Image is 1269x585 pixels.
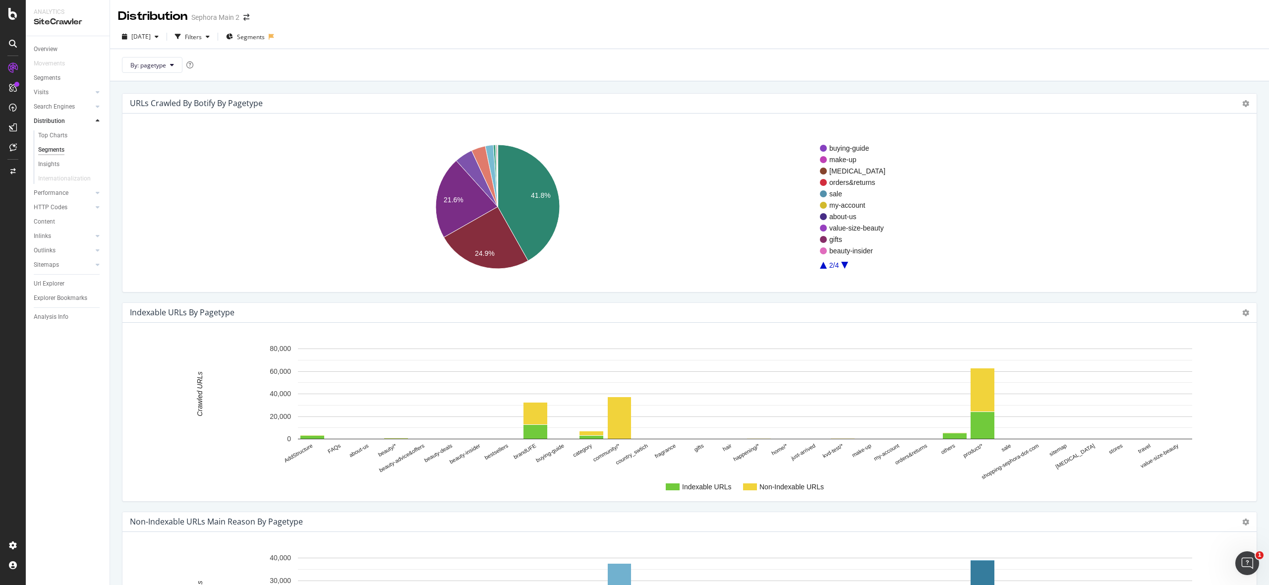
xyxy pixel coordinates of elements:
[377,442,398,458] text: beauty/*
[38,159,103,170] a: Insights
[34,260,93,270] a: Sitemaps
[592,442,621,463] text: community/*
[130,515,303,528] h4: Non-Indexable URLs Main Reason by pagetype
[378,443,426,473] text: beauty-advice&offers
[1108,443,1124,456] text: stores
[423,443,454,464] text: beauty-deals
[894,443,928,466] text: orders&returns
[829,144,869,152] text: buying-guide
[270,367,291,375] text: 60,000
[829,201,865,209] text: my-account
[171,29,214,45] button: Filters
[38,130,67,141] div: Top Charts
[34,8,102,16] div: Analytics
[535,443,565,464] text: buying-guide
[1235,551,1259,575] iframe: Intercom live chat
[829,261,839,269] text: 2/4
[851,443,872,459] text: make-up
[449,443,481,465] text: beauty-insider
[38,145,103,155] a: Segments
[130,306,234,319] h4: Indexable URLs by pagetype
[283,443,314,464] text: AddStructure
[34,231,93,241] a: Inlinks
[34,188,68,198] div: Performance
[444,196,463,204] text: 21.6%
[572,443,593,459] text: category
[118,8,187,25] div: Distribution
[270,412,291,420] text: 20,000
[34,73,103,83] a: Segments
[34,202,93,213] a: HTTP Codes
[34,87,93,98] a: Visits
[34,116,65,126] div: Distribution
[130,129,1248,284] div: A chart.
[1140,443,1180,469] text: value-size-beauty
[38,174,91,184] div: Internationalization
[821,442,844,459] text: kvd-test/*
[1242,309,1249,316] i: Options
[130,97,263,110] h4: URLs Crawled By Botify By pagetype
[829,235,842,243] text: gifts
[615,443,649,466] text: country_swtich
[513,443,537,460] text: brandUFE
[34,217,103,227] a: Content
[829,224,884,232] text: value-size-beauty
[327,443,342,455] text: FAQs
[829,213,856,221] text: about-us
[34,58,75,69] a: Movements
[829,167,885,175] text: [MEDICAL_DATA]
[34,102,93,112] a: Search Engines
[1054,443,1096,470] text: [MEDICAL_DATA]
[1000,443,1012,453] text: sale
[270,554,291,562] text: 40,000
[196,372,204,416] text: Crawled URLs
[34,279,64,289] div: Url Explorer
[682,483,732,491] text: Indexable URLs
[118,29,163,45] button: [DATE]
[130,61,166,69] span: By: pagetype
[34,102,75,112] div: Search Engines
[873,443,900,462] text: my-account
[34,73,60,83] div: Segments
[940,443,956,456] text: others
[191,12,239,22] div: Sephora Main 2
[38,130,103,141] a: Top Charts
[1242,100,1249,107] i: Options
[790,443,816,462] text: just-arrived
[34,87,49,98] div: Visits
[1242,519,1249,526] i: Options
[38,145,64,155] div: Segments
[243,14,249,21] div: arrow-right-arrow-left
[732,442,760,462] text: happening/*
[270,390,291,398] text: 40,000
[34,44,58,55] div: Overview
[34,188,93,198] a: Performance
[962,442,984,459] text: product/*
[287,435,291,443] text: 0
[722,443,733,453] text: hair
[130,339,1248,493] svg: A chart.
[34,202,67,213] div: HTTP Codes
[531,191,551,199] text: 41.8%
[981,443,1040,480] text: shopping-sephora-dot-com
[122,57,182,73] button: By: pagetype
[222,29,269,45] button: Segments
[475,249,495,257] text: 24.9%
[34,116,93,126] a: Distribution
[270,577,291,585] text: 30,000
[829,190,842,198] text: sale
[34,245,93,256] a: Outlinks
[829,178,875,186] text: orders&returns
[34,245,56,256] div: Outlinks
[34,231,51,241] div: Inlinks
[829,156,857,164] text: make-up
[34,312,103,322] a: Analysis Info
[34,312,68,322] div: Analysis Info
[654,443,677,460] text: fragrance
[34,58,65,69] div: Movements
[34,293,103,303] a: Explorer Bookmarks
[34,16,102,28] div: SiteCrawler
[38,159,59,170] div: Insights
[38,174,101,184] a: Internationalization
